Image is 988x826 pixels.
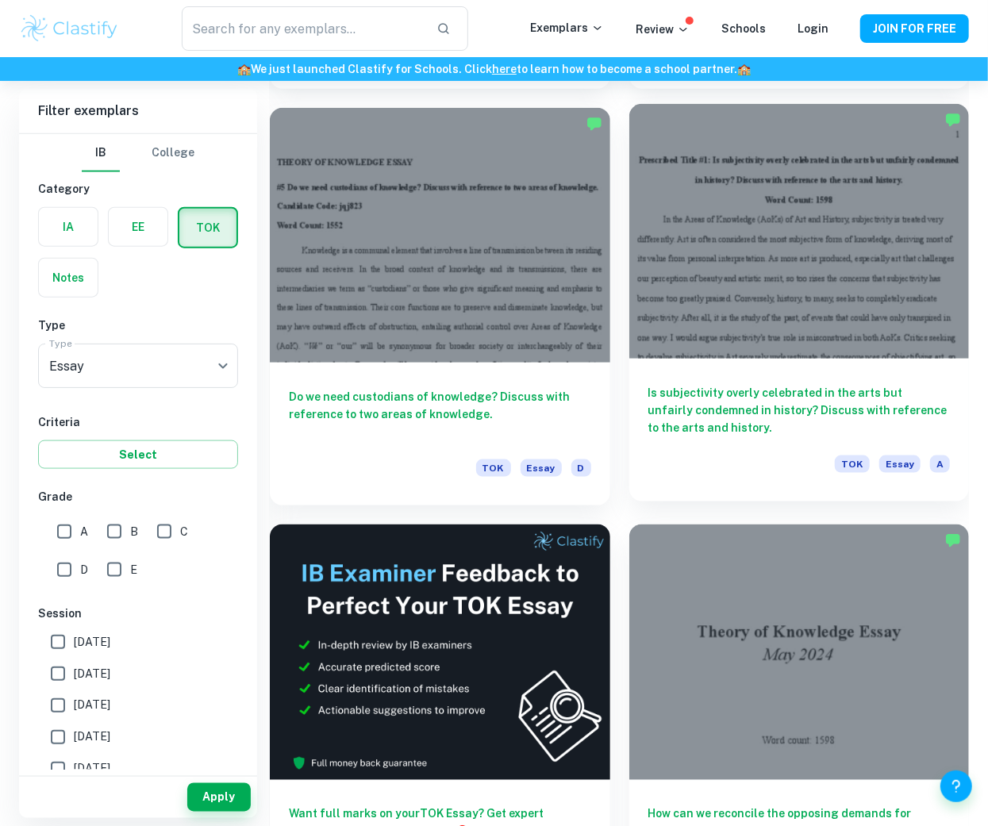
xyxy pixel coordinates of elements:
[74,665,110,682] span: [DATE]
[492,63,517,75] a: here
[74,633,110,651] span: [DATE]
[38,413,238,431] h6: Criteria
[530,19,604,36] p: Exemplars
[38,440,238,469] button: Select
[476,459,511,477] span: TOK
[152,134,194,172] button: College
[74,697,110,714] span: [DATE]
[945,532,961,548] img: Marked
[19,89,257,133] h6: Filter exemplars
[38,344,238,388] div: Essay
[521,459,562,477] span: Essay
[74,728,110,746] span: [DATE]
[80,523,88,540] span: A
[737,63,751,75] span: 🏫
[270,108,610,505] a: Do we need custodians of knowledge? Discuss with reference to two areas of knowledge.TOKEssayD
[38,317,238,334] h6: Type
[945,112,961,128] img: Marked
[39,208,98,246] button: IA
[835,455,870,473] span: TOK
[38,488,238,505] h6: Grade
[49,336,72,350] label: Type
[39,259,98,297] button: Notes
[879,455,921,473] span: Essay
[586,116,602,132] img: Marked
[82,134,194,172] div: Filter type choice
[182,6,425,51] input: Search for any exemplars...
[3,60,985,78] h6: We just launched Clastify for Schools. Click to learn how to become a school partner.
[109,208,167,246] button: EE
[130,523,138,540] span: B
[82,134,120,172] button: IB
[130,561,137,578] span: E
[636,21,690,38] p: Review
[270,524,610,779] img: Thumbnail
[38,180,238,198] h6: Category
[74,760,110,778] span: [DATE]
[187,783,251,812] button: Apply
[629,108,970,505] a: Is subjectivity overly celebrated in the arts but unfairly condemned in history? Discuss with ref...
[860,14,969,43] button: JOIN FOR FREE
[19,13,120,44] img: Clastify logo
[237,63,251,75] span: 🏫
[930,455,950,473] span: A
[38,605,238,622] h6: Session
[940,770,972,802] button: Help and Feedback
[721,22,766,35] a: Schools
[571,459,591,477] span: D
[180,523,188,540] span: C
[648,384,951,436] h6: Is subjectivity overly celebrated in the arts but unfairly condemned in history? Discuss with ref...
[289,388,591,440] h6: Do we need custodians of knowledge? Discuss with reference to two areas of knowledge.
[798,22,828,35] a: Login
[80,561,88,578] span: D
[179,209,236,247] button: TOK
